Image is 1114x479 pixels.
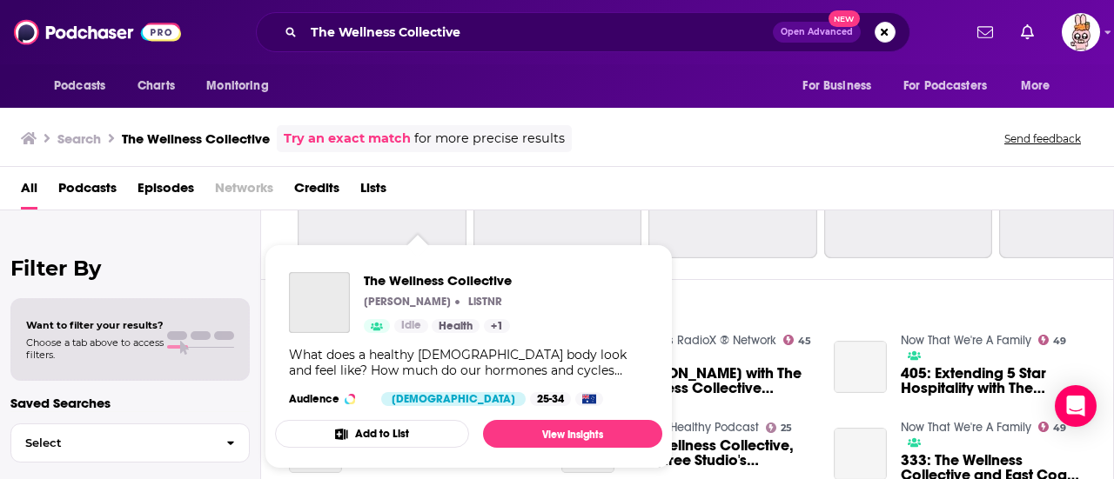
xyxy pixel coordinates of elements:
a: The LiveHealthy Podcast [628,420,759,435]
a: Podcasts [58,174,117,210]
h3: The Wellness Collective [122,130,270,147]
div: What does a healthy [DEMOGRAPHIC_DATA] body look and feel like? How much do our hormones and cycl... [289,347,648,378]
span: Logged in as Nouel [1062,13,1100,51]
a: LiSTNRLiSTNR [464,295,502,309]
a: The Wellness Collective, Bodytree Studio's Abu Dhabi trio [628,438,813,468]
a: Business RadioX ® Network [628,333,776,348]
p: [PERSON_NAME] [364,295,451,309]
span: Networks [215,174,273,210]
a: Now That We're A Family [901,420,1031,435]
span: [PERSON_NAME] with The Wellness Collective Women and Children [628,366,813,396]
span: 49 [1053,424,1066,432]
a: 49 [1038,335,1067,345]
div: Search podcasts, credits, & more... [256,12,910,52]
span: Monitoring [206,74,268,98]
a: Lists [360,174,386,210]
span: Idle [401,317,421,335]
button: open menu [194,70,291,103]
button: Send feedback [999,131,1086,146]
button: open menu [1009,70,1072,103]
div: Open Intercom Messenger [1055,385,1097,427]
span: For Podcasters [903,74,987,98]
span: Select [11,437,212,449]
span: New [829,10,860,27]
a: Show notifications dropdown [1014,17,1041,47]
span: 49 [1053,337,1066,345]
img: User Profile [1062,13,1100,51]
a: Credits [294,174,339,210]
a: Episodes [138,174,194,210]
span: 25 [781,424,792,432]
span: Charts [138,74,175,98]
p: LiSTNR [468,295,502,309]
span: More [1021,74,1050,98]
button: Show profile menu [1062,13,1100,51]
p: Saved Searches [10,395,250,411]
a: Now That We're A Family [901,333,1031,348]
span: Want to filter your results? [26,319,164,331]
a: Try an exact match [284,129,411,149]
a: +1 [484,319,510,333]
a: 45 [783,335,812,345]
span: for more precise results [414,129,565,149]
a: View Insights [483,420,662,448]
a: The Wellness Collective [364,272,512,289]
span: Open Advanced [781,28,853,37]
a: Idle [394,319,428,333]
a: Health [432,319,480,333]
h2: Filter By [10,256,250,281]
button: Open AdvancedNew [773,22,861,43]
h3: Search [57,130,101,147]
a: 405: Extending 5 Star Hospitality with The Wellness Collective [834,341,887,394]
img: Podchaser - Follow, Share and Rate Podcasts [14,16,181,49]
a: 49 [1038,422,1067,432]
a: 25 [766,422,793,433]
div: 25-34 [530,392,571,406]
a: All [21,174,37,210]
button: open menu [892,70,1012,103]
a: The Wellness Collective [289,272,350,333]
button: Add to List [275,420,469,448]
span: Podcasts [54,74,105,98]
span: For Business [802,74,871,98]
a: Show notifications dropdown [970,17,1000,47]
a: 405: Extending 5 Star Hospitality with The Wellness Collective [901,366,1085,396]
span: 45 [798,337,811,345]
button: Select [10,423,250,462]
input: Search podcasts, credits, & more... [304,18,773,46]
span: The Wellness Collective, Bodytree Studio's [GEOGRAPHIC_DATA] trio [628,438,813,468]
a: Charts [126,70,185,103]
div: [DEMOGRAPHIC_DATA] [381,392,526,406]
button: open menu [790,70,893,103]
span: Choose a tab above to access filters. [26,336,164,361]
h3: Audience [289,392,367,406]
a: Amy Jolley with The Wellness Collective Women and Children [628,366,813,396]
button: open menu [42,70,128,103]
